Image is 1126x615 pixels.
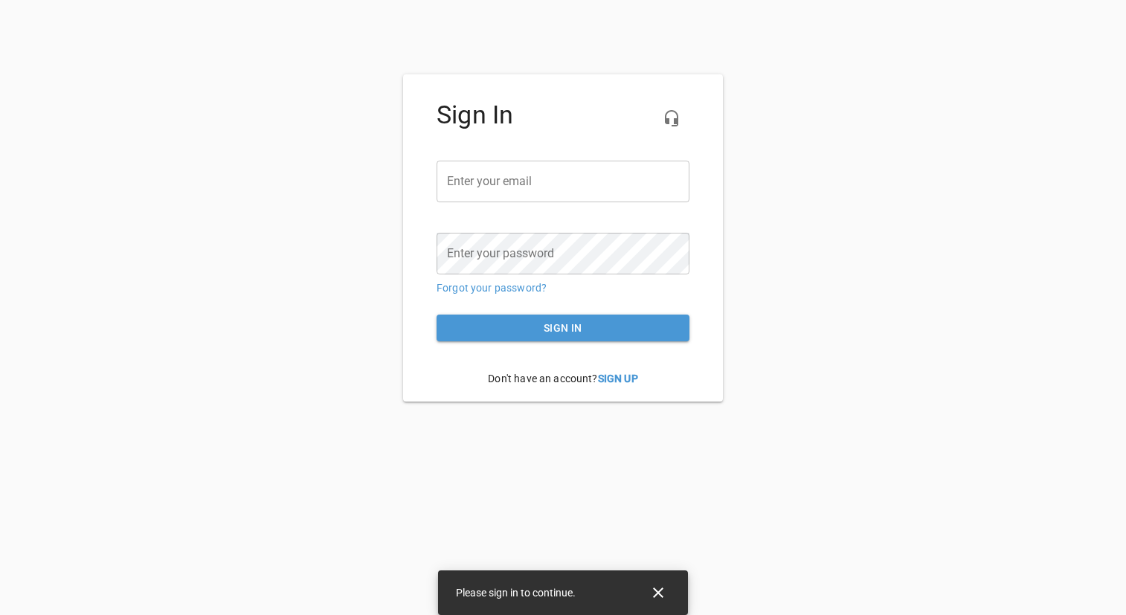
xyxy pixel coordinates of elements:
p: Don't have an account? [437,360,689,398]
a: Forgot your password? [437,282,547,294]
button: Live Chat [654,100,689,136]
button: Sign in [437,315,689,342]
h4: Sign In [437,100,689,130]
span: Sign in [448,319,678,338]
button: Close [640,575,676,611]
a: Sign Up [598,373,638,384]
span: Please sign in to continue. [456,587,576,599]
